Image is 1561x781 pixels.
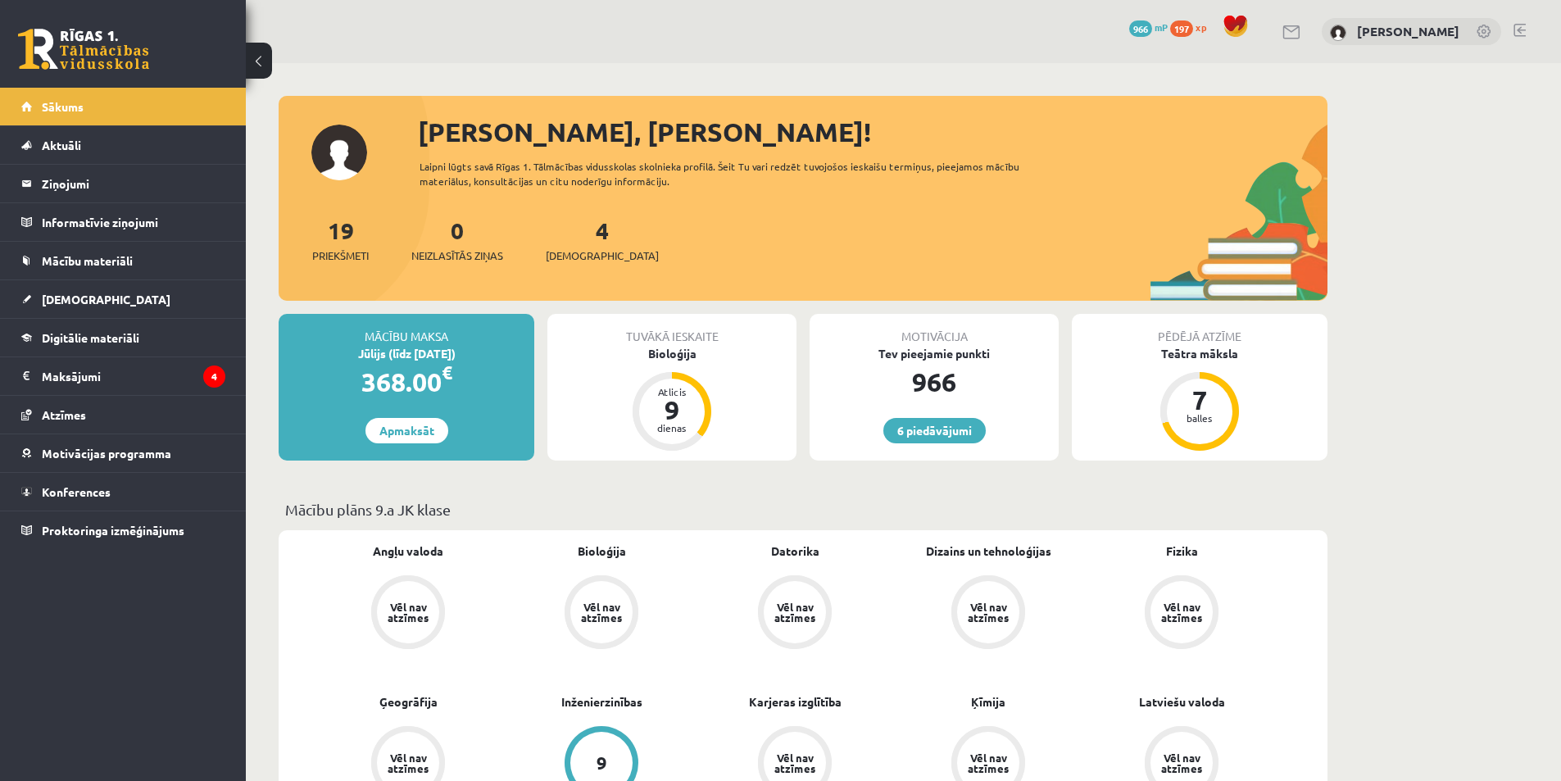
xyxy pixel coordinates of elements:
[279,314,534,345] div: Mācību maksa
[578,543,626,560] a: Bioloģija
[385,602,431,623] div: Vēl nav atzīmes
[373,543,443,560] a: Angļu valoda
[279,345,534,362] div: Jūlijs (līdz [DATE])
[547,314,796,345] div: Tuvākā ieskaite
[21,126,225,164] a: Aktuāli
[749,693,842,711] a: Karjeras izglītība
[21,203,225,241] a: Informatīvie ziņojumi
[810,362,1059,402] div: 966
[1129,20,1152,37] span: 966
[21,319,225,356] a: Digitālie materiāli
[647,397,697,423] div: 9
[42,253,133,268] span: Mācību materiāli
[442,361,452,384] span: €
[647,387,697,397] div: Atlicis
[965,752,1011,774] div: Vēl nav atzīmes
[42,165,225,202] legend: Ziņojumi
[965,602,1011,623] div: Vēl nav atzīmes
[21,357,225,395] a: Maksājumi4
[311,575,505,652] a: Vēl nav atzīmes
[42,292,170,306] span: [DEMOGRAPHIC_DATA]
[1170,20,1214,34] a: 197 xp
[279,362,534,402] div: 368.00
[42,446,171,461] span: Motivācijas programma
[772,602,818,623] div: Vēl nav atzīmes
[926,543,1051,560] a: Dizains un tehnoloģijas
[579,602,624,623] div: Vēl nav atzīmes
[21,434,225,472] a: Motivācijas programma
[1159,602,1205,623] div: Vēl nav atzīmes
[42,138,81,152] span: Aktuāli
[1072,345,1327,362] div: Teātra māksla
[21,88,225,125] a: Sākums
[810,314,1059,345] div: Motivācija
[1072,345,1327,453] a: Teātra māksla 7 balles
[1357,23,1459,39] a: [PERSON_NAME]
[505,575,698,652] a: Vēl nav atzīmes
[546,216,659,264] a: 4[DEMOGRAPHIC_DATA]
[42,99,84,114] span: Sākums
[365,418,448,443] a: Apmaksāt
[42,357,225,395] legend: Maksājumi
[312,247,369,264] span: Priekšmeti
[21,473,225,511] a: Konferences
[547,345,796,362] div: Bioloģija
[1196,20,1206,34] span: xp
[546,247,659,264] span: [DEMOGRAPHIC_DATA]
[42,203,225,241] legend: Informatīvie ziņojumi
[42,407,86,422] span: Atzīmes
[883,418,986,443] a: 6 piedāvājumi
[647,423,697,433] div: dienas
[203,366,225,388] i: 4
[1330,25,1346,41] img: Katrīna Dargēviča
[42,484,111,499] span: Konferences
[772,752,818,774] div: Vēl nav atzīmes
[1129,20,1168,34] a: 966 mP
[42,330,139,345] span: Digitālie materiāli
[411,247,503,264] span: Neizlasītās ziņas
[698,575,892,652] a: Vēl nav atzīmes
[597,754,607,772] div: 9
[312,216,369,264] a: 19Priekšmeti
[21,511,225,549] a: Proktoringa izmēģinājums
[1170,20,1193,37] span: 197
[892,575,1085,652] a: Vēl nav atzīmes
[18,29,149,70] a: Rīgas 1. Tālmācības vidusskola
[411,216,503,264] a: 0Neizlasītās ziņas
[285,498,1321,520] p: Mācību plāns 9.a JK klase
[21,396,225,434] a: Atzīmes
[1159,752,1205,774] div: Vēl nav atzīmes
[810,345,1059,362] div: Tev pieejamie punkti
[971,693,1005,711] a: Ķīmija
[379,693,438,711] a: Ģeogrāfija
[1072,314,1327,345] div: Pēdējā atzīme
[21,242,225,279] a: Mācību materiāli
[1175,413,1224,423] div: balles
[42,523,184,538] span: Proktoringa izmēģinājums
[21,165,225,202] a: Ziņojumi
[1139,693,1225,711] a: Latviešu valoda
[771,543,819,560] a: Datorika
[1085,575,1278,652] a: Vēl nav atzīmes
[1175,387,1224,413] div: 7
[420,159,1049,188] div: Laipni lūgts savā Rīgas 1. Tālmācības vidusskolas skolnieka profilā. Šeit Tu vari redzēt tuvojošo...
[547,345,796,453] a: Bioloģija Atlicis 9 dienas
[21,280,225,318] a: [DEMOGRAPHIC_DATA]
[1155,20,1168,34] span: mP
[418,112,1327,152] div: [PERSON_NAME], [PERSON_NAME]!
[385,752,431,774] div: Vēl nav atzīmes
[1166,543,1198,560] a: Fizika
[561,693,642,711] a: Inženierzinības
